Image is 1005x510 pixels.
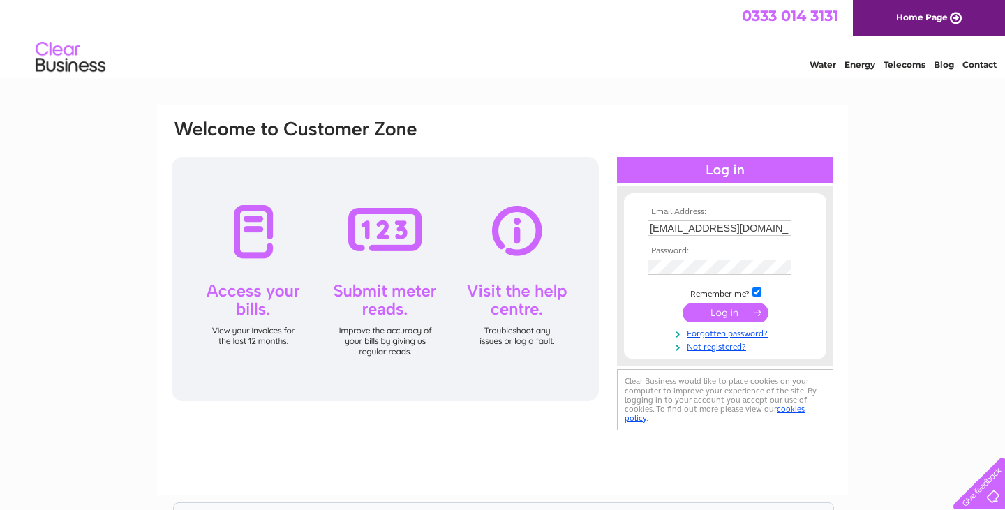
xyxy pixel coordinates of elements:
a: Water [810,59,836,70]
a: Telecoms [884,59,925,70]
a: Blog [934,59,954,70]
th: Email Address: [644,207,806,217]
a: cookies policy [625,404,805,423]
input: Submit [683,303,768,322]
a: Contact [962,59,997,70]
a: Forgotten password? [648,326,806,339]
th: Password: [644,246,806,256]
img: logo.png [35,36,106,79]
div: Clear Business is a trading name of Verastar Limited (registered in [GEOGRAPHIC_DATA] No. 3667643... [174,8,833,68]
a: 0333 014 3131 [742,7,838,24]
a: Energy [844,59,875,70]
div: Clear Business would like to place cookies on your computer to improve your experience of the sit... [617,369,833,430]
td: Remember me? [644,285,806,299]
a: Not registered? [648,339,806,352]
